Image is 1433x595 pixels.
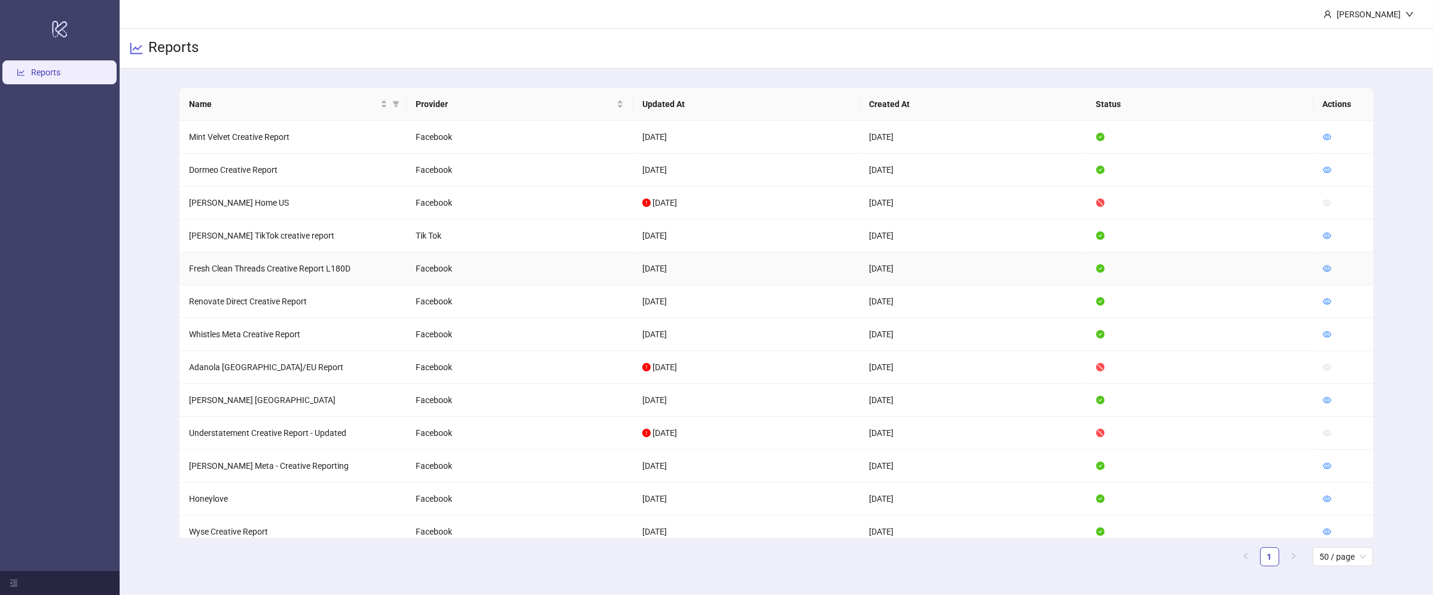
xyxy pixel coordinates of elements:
[1323,166,1331,174] span: eye
[860,187,1087,219] td: [DATE]
[1096,396,1105,404] span: check-circle
[860,384,1087,417] td: [DATE]
[179,154,406,187] td: Dormeo Creative Report
[633,285,859,318] td: [DATE]
[407,88,633,121] th: Provider
[406,515,633,548] td: Facebook
[633,318,859,351] td: [DATE]
[1284,547,1303,566] button: right
[1323,363,1331,371] span: eye
[406,121,633,154] td: Facebook
[1313,88,1373,121] th: Actions
[1323,231,1331,240] a: eye
[860,285,1087,318] td: [DATE]
[1323,462,1331,470] span: eye
[1323,133,1331,141] span: eye
[406,252,633,285] td: Facebook
[31,68,60,77] a: Reports
[179,285,406,318] td: Renovate Direct Creative Report
[1236,547,1255,566] li: Previous Page
[860,417,1087,450] td: [DATE]
[179,88,406,121] th: Name
[633,154,859,187] td: [DATE]
[1323,297,1331,306] a: eye
[633,219,859,252] td: [DATE]
[642,199,651,207] span: exclamation-circle
[860,154,1087,187] td: [DATE]
[1323,132,1331,142] a: eye
[642,429,651,437] span: exclamation-circle
[1313,547,1373,566] div: Page Size
[1323,494,1331,504] a: eye
[860,219,1087,252] td: [DATE]
[860,121,1087,154] td: [DATE]
[179,483,406,515] td: Honeylove
[179,515,406,548] td: Wyse Creative Report
[1332,8,1405,21] div: [PERSON_NAME]
[633,121,859,154] td: [DATE]
[179,351,406,384] td: Adanola [GEOGRAPHIC_DATA]/EU Report
[633,515,859,548] td: [DATE]
[179,450,406,483] td: [PERSON_NAME] Meta - Creative Reporting
[148,38,199,59] h3: Reports
[406,417,633,450] td: Facebook
[416,97,614,111] span: Provider
[390,95,402,113] span: filter
[1096,231,1105,240] span: check-circle
[406,154,633,187] td: Facebook
[406,450,633,483] td: Facebook
[1096,166,1105,174] span: check-circle
[189,97,377,111] span: Name
[860,483,1087,515] td: [DATE]
[860,88,1087,121] th: Created At
[860,450,1087,483] td: [DATE]
[1323,264,1331,273] a: eye
[860,252,1087,285] td: [DATE]
[1323,527,1331,536] a: eye
[1323,199,1331,207] span: eye
[1284,547,1303,566] li: Next Page
[1260,547,1279,566] li: 1
[1087,88,1313,121] th: Status
[179,417,406,450] td: Understatement Creative Report - Updated
[1323,329,1331,339] a: eye
[179,318,406,351] td: Whistles Meta Creative Report
[406,318,633,351] td: Facebook
[1096,264,1105,273] span: check-circle
[653,428,677,438] span: [DATE]
[1096,495,1105,503] span: check-circle
[633,384,859,417] td: [DATE]
[406,483,633,515] td: Facebook
[179,187,406,219] td: [PERSON_NAME] Home US
[1242,553,1249,560] span: left
[179,219,406,252] td: [PERSON_NAME] TikTok creative report
[1320,548,1366,566] span: 50 / page
[1261,548,1279,566] a: 1
[633,483,859,515] td: [DATE]
[633,88,860,121] th: Updated At
[860,318,1087,351] td: [DATE]
[179,384,406,417] td: [PERSON_NAME] [GEOGRAPHIC_DATA]
[653,198,677,208] span: [DATE]
[1323,461,1331,471] a: eye
[1323,429,1331,437] span: eye
[1323,165,1331,175] a: eye
[1096,462,1105,470] span: check-circle
[653,362,677,372] span: [DATE]
[633,450,859,483] td: [DATE]
[1096,330,1105,338] span: check-circle
[860,515,1087,548] td: [DATE]
[1096,527,1105,536] span: check-circle
[1236,547,1255,566] button: left
[1096,363,1105,371] span: stop
[1323,495,1331,503] span: eye
[406,351,633,384] td: Facebook
[406,219,633,252] td: Tik Tok
[406,384,633,417] td: Facebook
[1290,553,1297,560] span: right
[406,187,633,219] td: Facebook
[860,351,1087,384] td: [DATE]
